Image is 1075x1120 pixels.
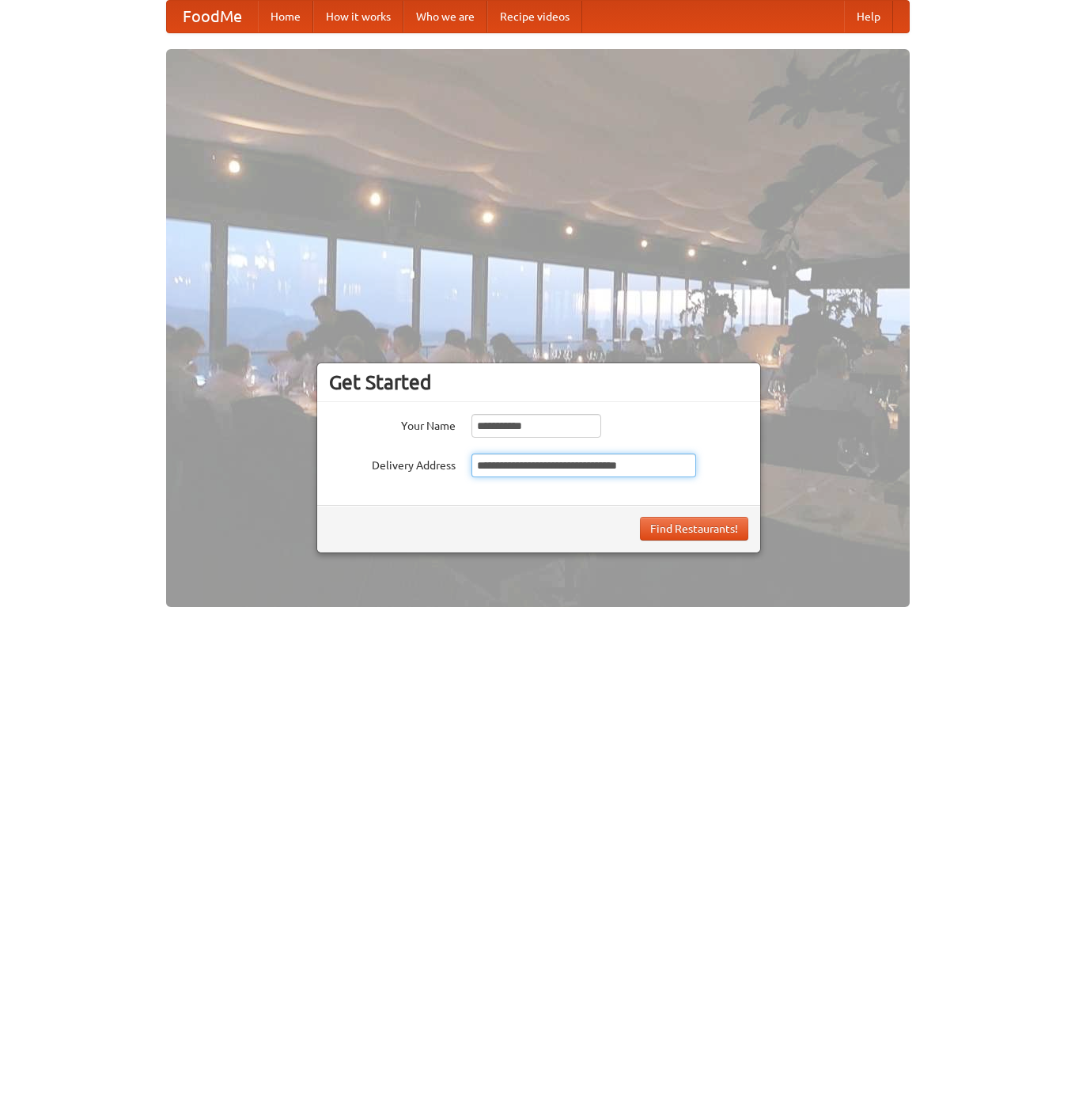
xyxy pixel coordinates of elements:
a: Help [844,1,893,32]
label: Delivery Address [329,454,456,473]
label: Your Name [329,414,456,434]
a: Recipe videos [487,1,582,32]
h3: Get Started [329,370,748,394]
a: How it works [313,1,403,32]
a: Home [258,1,313,32]
button: Find Restaurants! [640,517,748,541]
a: FoodMe [167,1,258,32]
a: Who we are [403,1,487,32]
